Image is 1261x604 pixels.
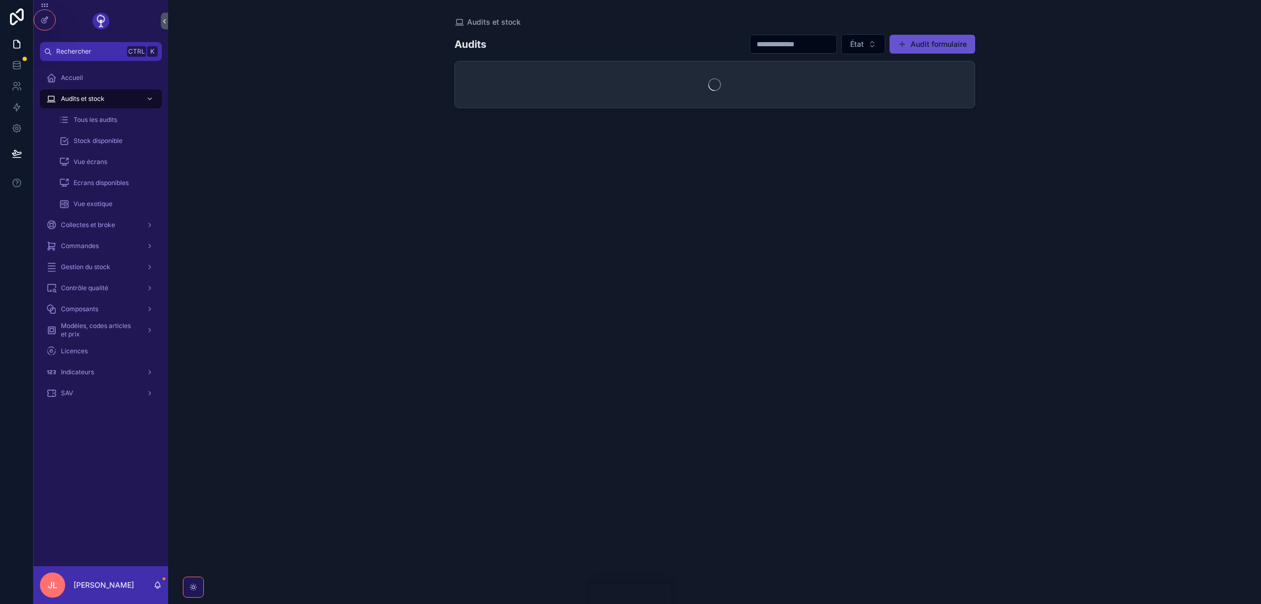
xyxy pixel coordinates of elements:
[40,237,162,255] a: Commandes
[61,284,108,292] span: Contrôle qualité
[467,17,521,27] span: Audits et stock
[890,35,975,54] button: Audit formulaire
[127,46,146,57] span: Ctrl
[92,13,109,29] img: App logo
[40,321,162,340] a: Modèles, codes articles et prix
[841,34,885,54] button: Select Button
[40,258,162,277] a: Gestion du stock
[61,389,73,397] span: SAV
[454,37,487,52] h1: Audits
[74,137,122,145] span: Stock disponible
[61,347,88,355] span: Licences
[53,131,162,150] a: Stock disponible
[40,384,162,403] a: SAV
[454,17,521,27] a: Audits et stock
[40,42,162,61] button: RechercherCtrlK
[40,342,162,361] a: Licences
[148,47,157,56] span: K
[61,74,83,82] span: Accueil
[74,116,117,124] span: Tous les audits
[53,152,162,171] a: Vue écrans
[48,579,57,591] span: JL
[56,47,123,56] span: Rechercher
[61,221,115,229] span: Collectes et broke
[40,68,162,87] a: Accueil
[74,158,107,166] span: Vue écrans
[61,95,105,103] span: Audits et stock
[61,242,99,250] span: Commandes
[850,39,864,49] span: État
[53,110,162,129] a: Tous les audits
[61,263,110,271] span: Gestion du stock
[74,200,112,208] span: Vue exotique
[61,322,138,339] span: Modèles, codes articles et prix
[74,179,129,187] span: Ecrans disponibles
[40,279,162,298] a: Contrôle qualité
[61,305,98,313] span: Composants
[74,580,134,590] p: [PERSON_NAME]
[40,300,162,319] a: Composants
[40,363,162,382] a: Indicateurs
[40,216,162,234] a: Collectes et broke
[61,368,94,376] span: Indicateurs
[53,173,162,192] a: Ecrans disponibles
[53,194,162,213] a: Vue exotique
[40,89,162,108] a: Audits et stock
[34,61,168,416] div: scrollable content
